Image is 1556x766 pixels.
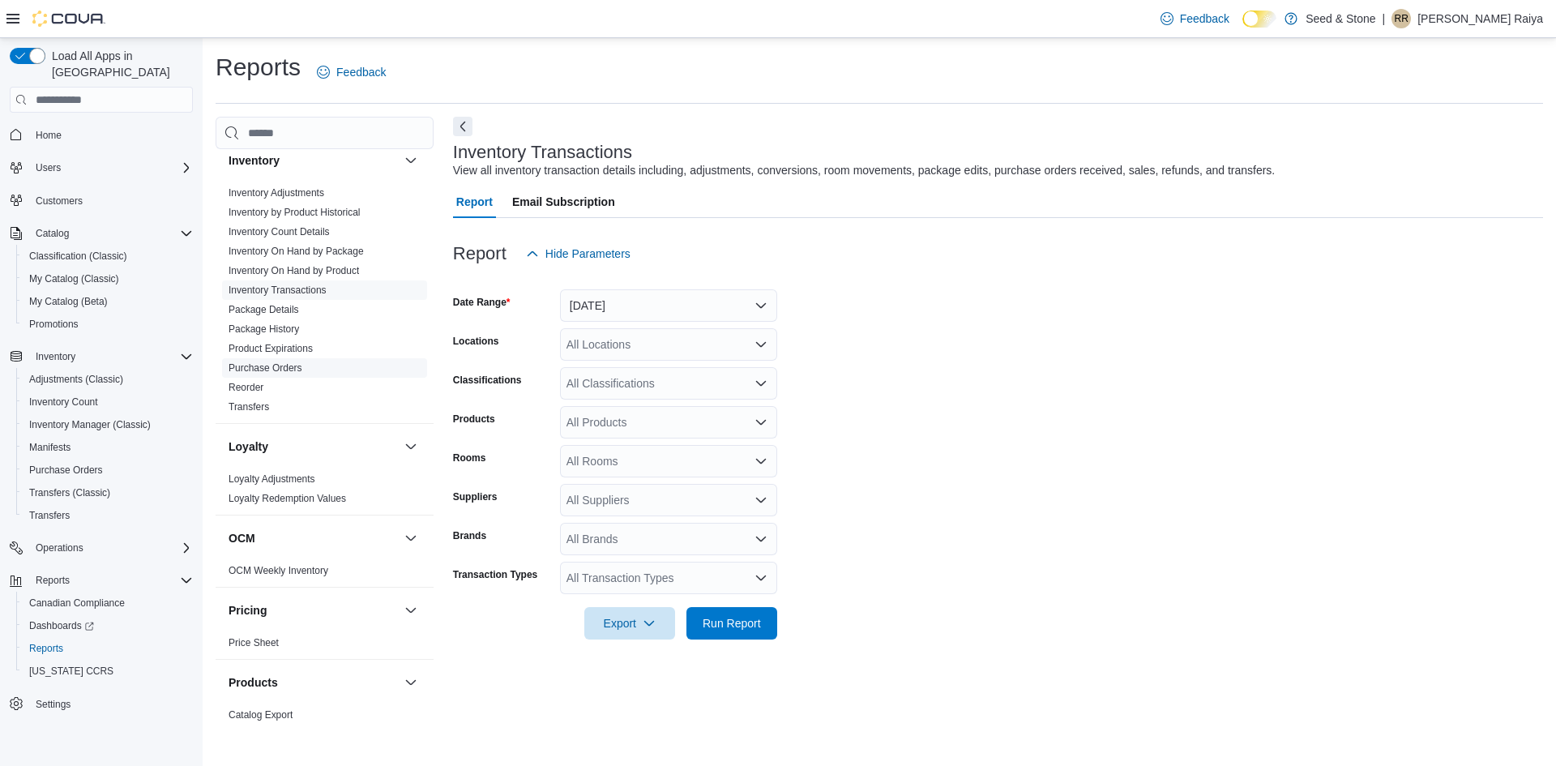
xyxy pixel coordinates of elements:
[1242,11,1276,28] input: Dark Mode
[453,413,495,426] label: Products
[594,607,665,640] span: Export
[29,509,70,522] span: Transfers
[229,207,361,218] a: Inventory by Product Historical
[3,156,199,179] button: Users
[229,265,359,276] a: Inventory On Hand by Product
[229,401,269,413] a: Transfers
[23,246,193,266] span: Classification (Classic)
[29,347,193,366] span: Inventory
[229,530,255,546] h3: OCM
[229,400,269,413] span: Transfers
[23,246,134,266] a: Classification (Classic)
[754,455,767,468] button: Open list of options
[229,285,327,296] a: Inventory Transactions
[16,436,199,459] button: Manifests
[453,162,1275,179] div: View all inventory transaction details including, adjustments, conversions, room movements, packa...
[23,506,193,525] span: Transfers
[453,143,632,162] h3: Inventory Transactions
[401,528,421,548] button: OCM
[1154,2,1236,35] a: Feedback
[29,694,193,714] span: Settings
[10,116,193,758] nav: Complex example
[401,151,421,170] button: Inventory
[29,347,82,366] button: Inventory
[229,343,313,354] a: Product Expirations
[216,633,434,659] div: Pricing
[229,226,330,238] a: Inventory Count Details
[29,418,151,431] span: Inventory Manager (Classic)
[29,538,90,558] button: Operations
[229,674,278,691] h3: Products
[3,122,199,146] button: Home
[229,602,267,618] h3: Pricing
[216,705,434,751] div: Products
[229,708,293,721] span: Catalog Export
[1395,9,1409,28] span: RR
[23,616,193,635] span: Dashboards
[453,451,486,464] label: Rooms
[754,533,767,546] button: Open list of options
[229,246,364,257] a: Inventory On Hand by Package
[453,529,486,542] label: Brands
[23,616,100,635] a: Dashboards
[23,661,193,681] span: Washington CCRS
[23,292,193,311] span: My Catalog (Beta)
[229,602,398,618] button: Pricing
[229,381,263,394] span: Reorder
[229,303,299,316] span: Package Details
[703,615,761,631] span: Run Report
[229,245,364,258] span: Inventory On Hand by Package
[29,224,75,243] button: Catalog
[23,415,157,434] a: Inventory Manager (Classic)
[229,323,299,336] span: Package History
[401,601,421,620] button: Pricing
[36,161,61,174] span: Users
[36,574,70,587] span: Reports
[36,227,69,240] span: Catalog
[16,459,199,481] button: Purchase Orders
[512,186,615,218] span: Email Subscription
[3,345,199,368] button: Inventory
[453,490,498,503] label: Suppliers
[29,538,193,558] span: Operations
[3,537,199,559] button: Operations
[16,290,199,313] button: My Catalog (Beta)
[29,486,110,499] span: Transfers (Classic)
[754,338,767,351] button: Open list of options
[29,318,79,331] span: Promotions
[3,569,199,592] button: Reports
[23,370,193,389] span: Adjustments (Classic)
[229,565,328,576] a: OCM Weekly Inventory
[453,568,537,581] label: Transaction Types
[23,593,193,613] span: Canadian Compliance
[229,186,324,199] span: Inventory Adjustments
[23,269,193,289] span: My Catalog (Classic)
[229,152,398,169] button: Inventory
[29,695,77,714] a: Settings
[36,698,71,711] span: Settings
[229,382,263,393] a: Reorder
[229,323,299,335] a: Package History
[1383,9,1386,28] p: |
[229,225,330,238] span: Inventory Count Details
[23,269,126,289] a: My Catalog (Classic)
[229,152,280,169] h3: Inventory
[229,206,361,219] span: Inventory by Product Historical
[29,191,89,211] a: Customers
[229,342,313,355] span: Product Expirations
[545,246,631,262] span: Hide Parameters
[16,313,199,336] button: Promotions
[453,117,472,136] button: Next
[229,362,302,374] span: Purchase Orders
[453,335,499,348] label: Locations
[23,415,193,434] span: Inventory Manager (Classic)
[29,441,71,454] span: Manifests
[23,438,77,457] a: Manifests
[23,661,120,681] a: [US_STATE] CCRS
[16,368,199,391] button: Adjustments (Classic)
[29,190,193,211] span: Customers
[3,189,199,212] button: Customers
[229,637,279,648] a: Price Sheet
[29,665,113,678] span: [US_STATE] CCRS
[453,374,522,387] label: Classifications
